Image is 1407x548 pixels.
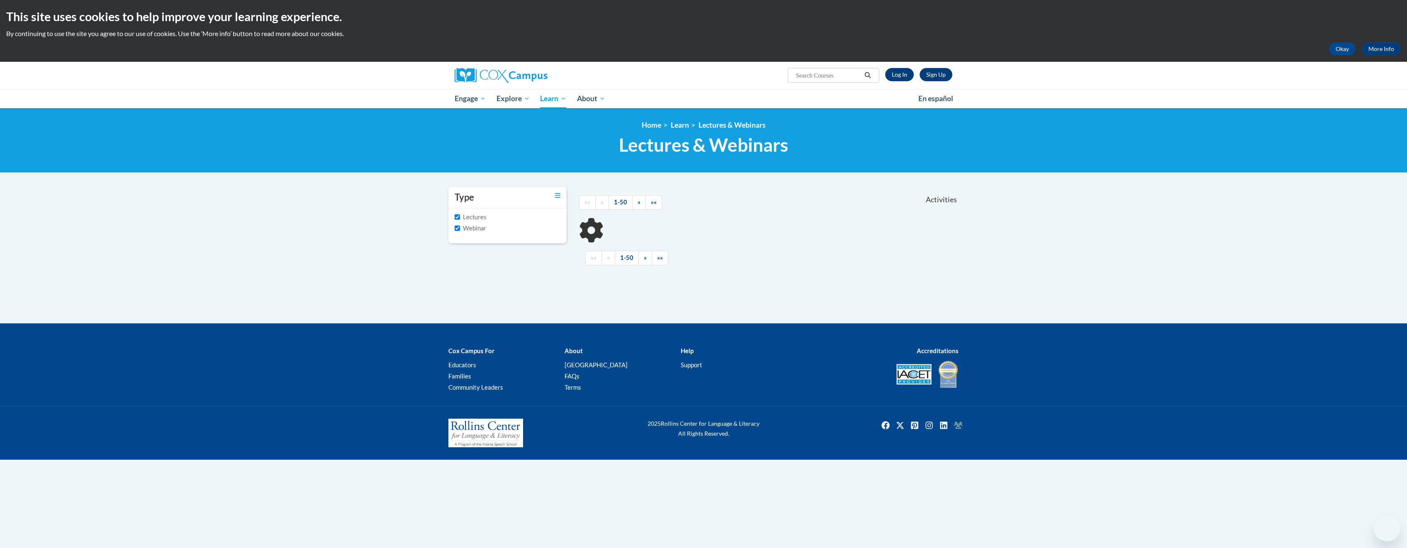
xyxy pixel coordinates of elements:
[795,70,862,80] input: Search Courses
[584,199,590,206] span: ««
[616,419,791,439] div: Rollins Center for Language & Literacy All Rights Reserved.
[937,419,950,432] img: LinkedIn icon
[449,89,491,108] a: Engage
[601,199,604,206] span: «
[893,419,907,432] a: Twitter
[648,420,661,427] span: 2025
[535,89,572,108] a: Learn
[591,254,596,261] span: ««
[577,94,605,104] span: About
[448,361,476,369] a: Educators
[619,134,788,156] span: Lectures & Webinars
[923,419,936,432] img: Instagram icon
[497,94,530,104] span: Explore
[938,360,959,389] img: IDA® Accredited
[607,254,610,261] span: «
[699,121,766,129] a: Lectures & Webinars
[638,199,640,206] span: »
[952,419,965,432] img: Facebook group icon
[455,94,486,104] span: Engage
[923,419,936,432] a: Instagram
[565,361,628,369] a: [GEOGRAPHIC_DATA]
[455,68,548,83] img: Cox Campus
[896,364,932,385] img: Accredited IACET® Provider
[908,419,921,432] a: Pinterest
[937,419,950,432] a: Linkedin
[952,419,965,432] a: Facebook Group
[585,251,602,265] a: Begining
[540,94,566,104] span: Learn
[1374,515,1400,541] iframe: Button to launch messaging window
[595,195,609,210] a: Previous
[565,347,583,354] b: About
[918,94,953,103] span: En español
[448,372,471,380] a: Families
[579,195,596,210] a: Begining
[645,195,662,210] a: End
[442,89,965,108] div: Main menu
[644,254,647,261] span: »
[491,89,535,108] a: Explore
[862,70,874,80] button: Search
[572,89,611,108] a: About
[681,361,702,369] a: Support
[885,68,914,81] a: Log In
[448,419,523,448] img: Rollins Center for Language & Literacy - A Program of the Atlanta Speech School
[879,419,892,432] a: Facebook
[601,251,615,265] a: Previous
[448,347,494,354] b: Cox Campus For
[652,251,668,265] a: End
[657,254,663,261] span: »»
[565,372,579,380] a: FAQs
[632,195,646,210] a: Next
[671,121,689,129] a: Learn
[638,251,652,265] a: Next
[455,213,486,222] label: Lectures
[879,419,892,432] img: Facebook icon
[926,195,957,204] span: Activities
[681,347,694,354] b: Help
[913,90,959,107] a: En español
[6,8,1401,25] h2: This site uses cookies to help improve your learning experience.
[455,68,612,83] a: Cox Campus
[455,224,486,233] label: Webinar
[1362,42,1401,56] a: More Info
[642,121,661,129] a: Home
[1329,42,1356,56] button: Okay
[455,191,474,204] h3: Type
[609,195,633,210] a: 1-50
[615,251,639,265] a: 1-50
[893,419,907,432] img: Twitter icon
[917,347,959,354] b: Accreditations
[908,419,921,432] img: Pinterest icon
[920,68,952,81] a: Register
[6,29,1401,38] p: By continuing to use the site you agree to our use of cookies. Use the ‘More info’ button to read...
[448,383,503,391] a: Community Leaders
[565,383,581,391] a: Terms
[555,191,560,200] a: Toggle collapse
[651,199,657,206] span: »»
